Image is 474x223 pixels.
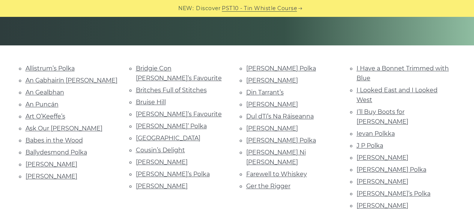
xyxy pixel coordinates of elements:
[26,101,59,108] a: An Puncán
[26,149,87,156] a: Ballydesmond Polka
[246,149,306,166] a: [PERSON_NAME] Ni [PERSON_NAME]
[136,123,207,130] a: [PERSON_NAME]’ Polka
[136,65,222,82] a: Bridgie Con [PERSON_NAME]’s Favourite
[357,166,426,173] a: [PERSON_NAME] Polka
[136,111,222,118] a: [PERSON_NAME]’s Favourite
[222,4,297,13] a: PST10 - Tin Whistle Course
[136,87,207,94] a: Britches Full of Stitches
[26,113,65,120] a: Art O’Keeffe’s
[178,4,194,13] span: NEW:
[26,89,64,96] a: An Gealbhan
[246,183,290,190] a: Ger the Rigger
[246,101,298,108] a: [PERSON_NAME]
[357,178,408,185] a: [PERSON_NAME]
[136,147,185,154] a: Cousin’s Delight
[357,87,438,103] a: I Looked East and I Looked West
[136,99,166,106] a: Bruise Hill
[136,183,188,190] a: [PERSON_NAME]
[26,65,75,72] a: Allistrum’s Polka
[246,171,307,178] a: Farewell to Whiskey
[136,135,200,142] a: [GEOGRAPHIC_DATA]
[246,89,284,96] a: Din Tarrant’s
[26,77,117,84] a: An Gabhairín [PERSON_NAME]
[357,202,408,209] a: [PERSON_NAME]
[357,65,449,82] a: I Have a Bonnet Trimmed with Blue
[357,190,430,197] a: [PERSON_NAME]’s Polka
[246,137,316,144] a: [PERSON_NAME] Polka
[357,154,408,161] a: [PERSON_NAME]
[136,171,210,178] a: [PERSON_NAME]’s Polka
[246,77,298,84] a: [PERSON_NAME]
[26,137,83,144] a: Babes in the Wood
[26,161,77,168] a: [PERSON_NAME]
[246,125,298,132] a: [PERSON_NAME]
[196,4,221,13] span: Discover
[26,173,77,180] a: [PERSON_NAME]
[26,125,102,132] a: Ask Our [PERSON_NAME]
[357,142,383,149] a: J P Polka
[246,65,316,72] a: [PERSON_NAME] Polka
[357,108,408,125] a: I’ll Buy Boots for [PERSON_NAME]
[357,130,395,137] a: Ievan Polkka
[136,159,188,166] a: [PERSON_NAME]
[246,113,314,120] a: Dul dTí’s Na Ráiseanna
